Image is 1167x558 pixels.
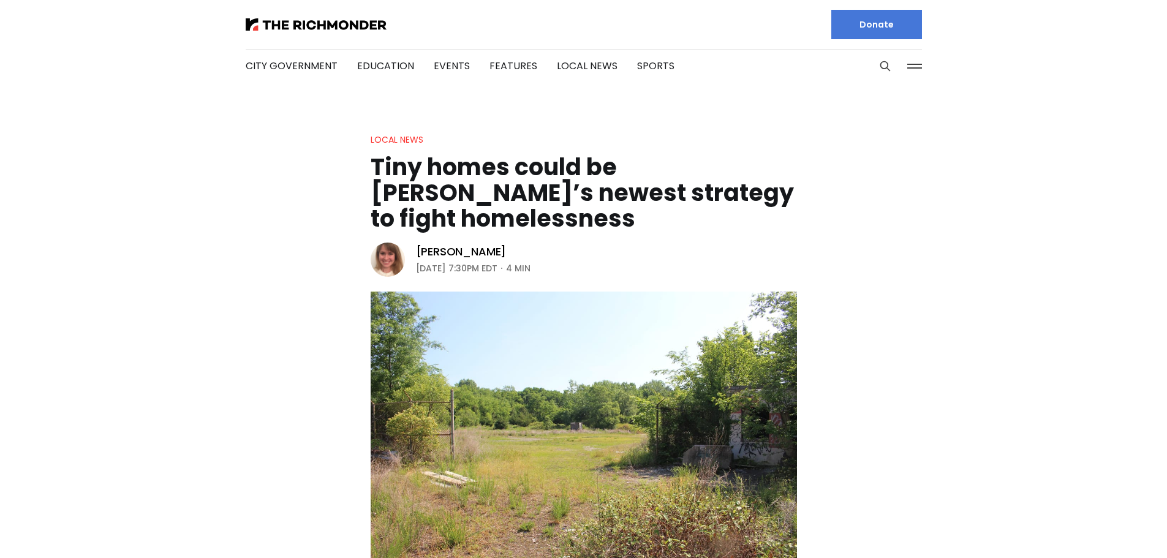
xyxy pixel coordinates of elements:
a: Local News [557,59,617,73]
a: Sports [637,59,674,73]
a: Features [489,59,537,73]
a: Education [357,59,414,73]
iframe: portal-trigger [1063,498,1167,558]
a: City Government [246,59,338,73]
h1: Tiny homes could be [PERSON_NAME]’s newest strategy to fight homelessness [371,154,797,232]
img: Sarah Vogelsong [371,243,405,277]
a: Events [434,59,470,73]
a: Local News [371,134,423,146]
button: Search this site [876,57,894,75]
time: [DATE] 7:30PM EDT [416,261,497,276]
span: 4 min [506,261,531,276]
a: Donate [831,10,922,39]
img: The Richmonder [246,18,387,31]
a: [PERSON_NAME] [416,244,507,259]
